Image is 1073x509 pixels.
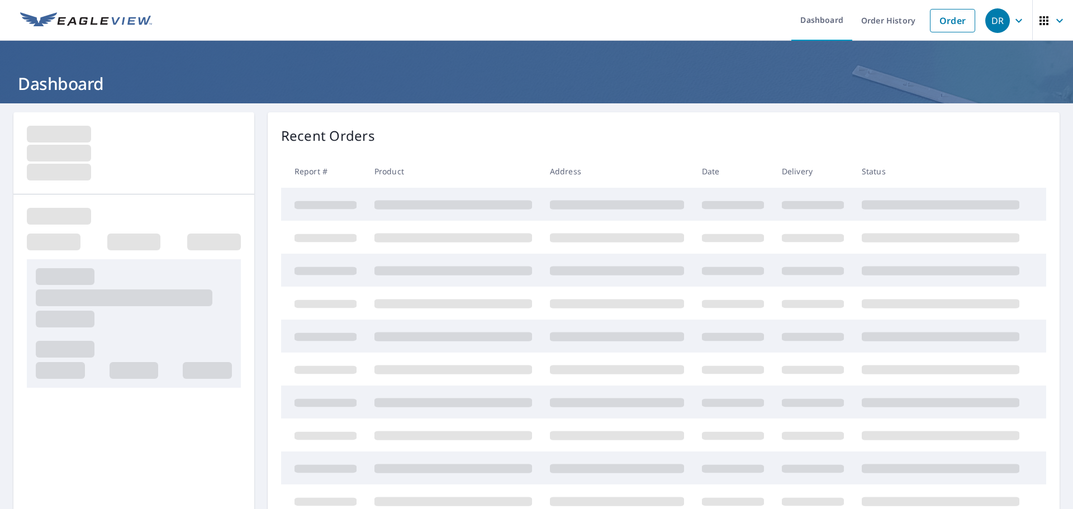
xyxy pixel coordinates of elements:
[365,155,541,188] th: Product
[281,155,365,188] th: Report #
[281,126,375,146] p: Recent Orders
[13,72,1060,95] h1: Dashboard
[930,9,975,32] a: Order
[693,155,773,188] th: Date
[20,12,152,29] img: EV Logo
[773,155,853,188] th: Delivery
[853,155,1028,188] th: Status
[541,155,693,188] th: Address
[985,8,1010,33] div: DR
